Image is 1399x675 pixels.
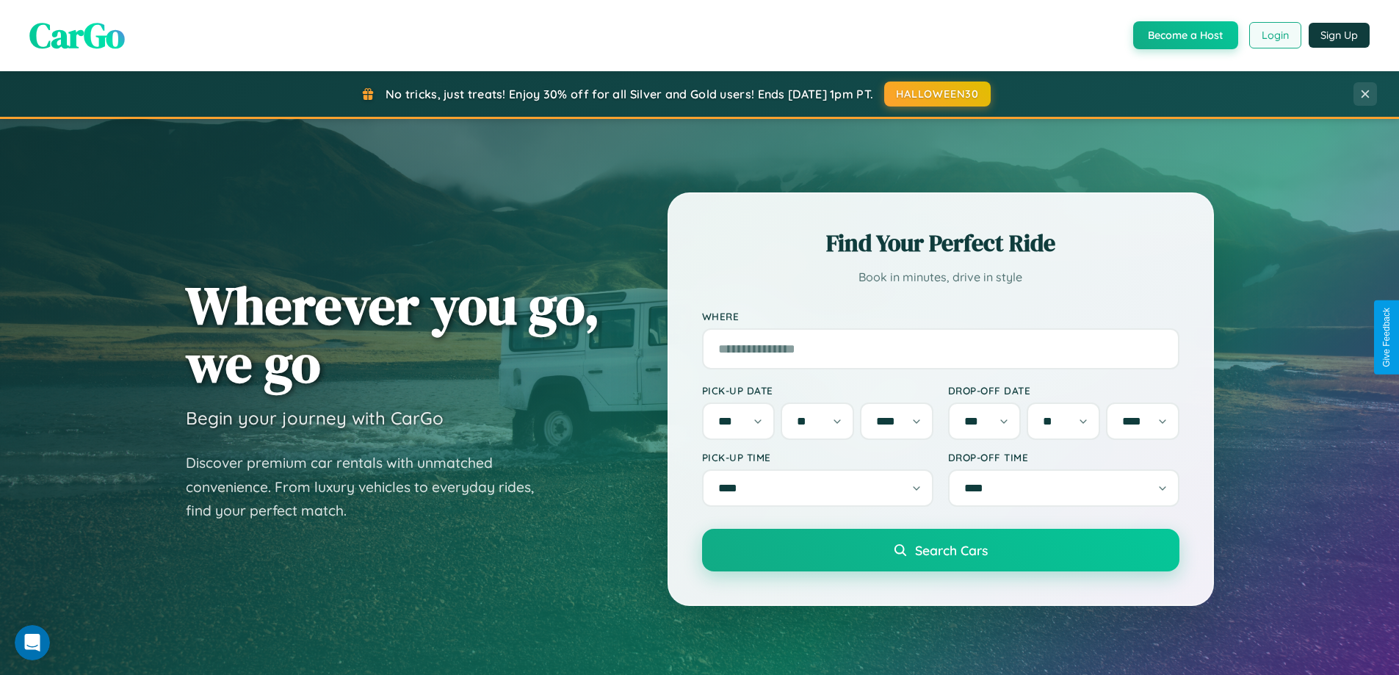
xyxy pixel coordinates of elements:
[1249,22,1301,48] button: Login
[1309,23,1370,48] button: Sign Up
[948,451,1179,463] label: Drop-off Time
[702,529,1179,571] button: Search Cars
[1381,308,1392,367] div: Give Feedback
[702,227,1179,259] h2: Find Your Perfect Ride
[386,87,873,101] span: No tricks, just treats! Enjoy 30% off for all Silver and Gold users! Ends [DATE] 1pm PT.
[1133,21,1238,49] button: Become a Host
[186,407,444,429] h3: Begin your journey with CarGo
[29,11,125,59] span: CarGo
[186,451,553,523] p: Discover premium car rentals with unmatched convenience. From luxury vehicles to everyday rides, ...
[15,625,50,660] iframe: Intercom live chat
[186,276,600,392] h1: Wherever you go, we go
[702,384,933,397] label: Pick-up Date
[702,451,933,463] label: Pick-up Time
[702,310,1179,322] label: Where
[702,267,1179,288] p: Book in minutes, drive in style
[884,82,991,107] button: HALLOWEEN30
[915,542,988,558] span: Search Cars
[948,384,1179,397] label: Drop-off Date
